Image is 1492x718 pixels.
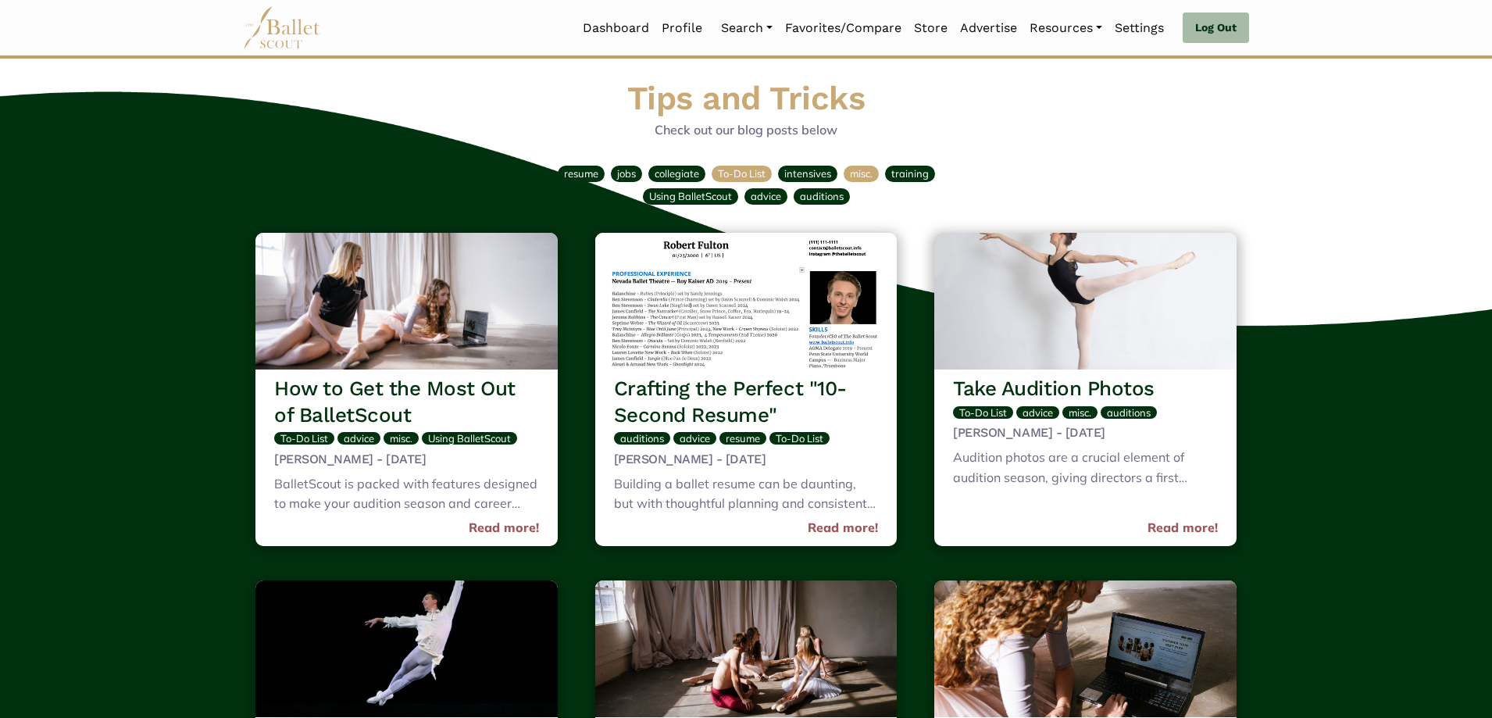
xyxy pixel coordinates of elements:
[255,233,558,370] img: header_image.img
[808,518,878,538] a: Read more!
[680,432,710,445] span: advice
[953,448,1218,491] div: Audition photos are a crucial element of audition season, giving directors a first impression of ...
[274,376,539,429] h3: How to Get the Most Out of BalletScout
[614,474,879,517] div: Building a ballet resume can be daunting, but with thoughtful planning and consistent updates, yo...
[390,432,412,445] span: misc.
[1023,406,1053,419] span: advice
[1107,406,1151,419] span: auditions
[1183,13,1249,44] a: Log Out
[614,376,879,429] h3: Crafting the Perfect "10-Second Resume"
[718,167,766,180] span: To-Do List
[595,233,898,370] img: header_image.img
[344,432,374,445] span: advice
[934,580,1237,717] img: header_image.img
[1023,12,1108,45] a: Resources
[715,12,779,45] a: Search
[614,452,879,468] h5: [PERSON_NAME] - [DATE]
[255,580,558,717] img: header_image.img
[274,452,539,468] h5: [PERSON_NAME] - [DATE]
[726,432,760,445] span: resume
[280,432,328,445] span: To-Do List
[428,432,511,445] span: Using BalletScout
[649,190,732,202] span: Using BalletScout
[655,167,699,180] span: collegiate
[891,167,929,180] span: training
[850,167,873,180] span: misc.
[1069,406,1091,419] span: misc.
[595,580,898,717] img: header_image.img
[934,233,1237,370] img: header_image.img
[779,12,908,45] a: Favorites/Compare
[953,376,1218,402] h3: Take Audition Photos
[954,12,1023,45] a: Advertise
[620,432,664,445] span: auditions
[617,167,636,180] span: jobs
[1148,518,1218,538] a: Read more!
[274,474,539,517] div: BalletScout is packed with features designed to make your audition season and career research mor...
[751,190,781,202] span: advice
[953,425,1218,441] h5: [PERSON_NAME] - [DATE]
[576,12,655,45] a: Dashboard
[959,406,1007,419] span: To-Do List
[564,167,598,180] span: resume
[908,12,954,45] a: Store
[784,167,831,180] span: intensives
[469,518,539,538] a: Read more!
[800,190,844,202] span: auditions
[776,432,823,445] span: To-Do List
[655,12,709,45] a: Profile
[249,77,1243,120] h1: Tips and Tricks
[249,120,1243,141] p: Check out our blog posts below
[1108,12,1170,45] a: Settings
